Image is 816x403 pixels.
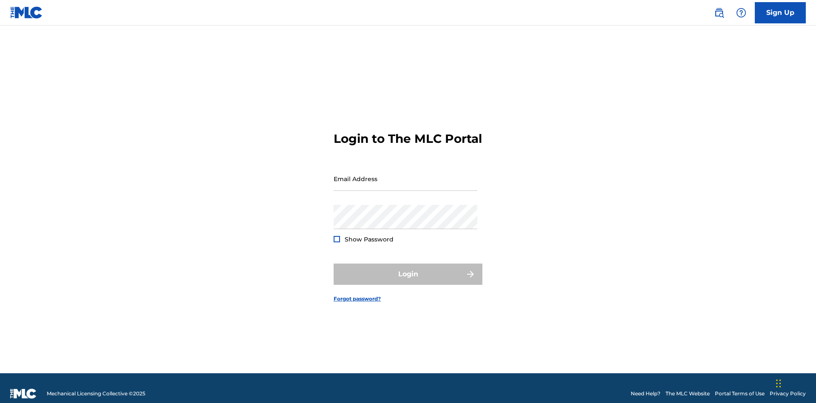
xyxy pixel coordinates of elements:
[714,8,724,18] img: search
[10,6,43,19] img: MLC Logo
[770,390,806,397] a: Privacy Policy
[715,390,765,397] a: Portal Terms of Use
[773,362,816,403] iframe: Chat Widget
[776,371,781,396] div: Drag
[10,389,37,399] img: logo
[334,131,482,146] h3: Login to The MLC Portal
[736,8,746,18] img: help
[733,4,750,21] div: Help
[755,2,806,23] a: Sign Up
[345,236,394,243] span: Show Password
[47,390,145,397] span: Mechanical Licensing Collective © 2025
[334,295,381,303] a: Forgot password?
[666,390,710,397] a: The MLC Website
[631,390,660,397] a: Need Help?
[711,4,728,21] a: Public Search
